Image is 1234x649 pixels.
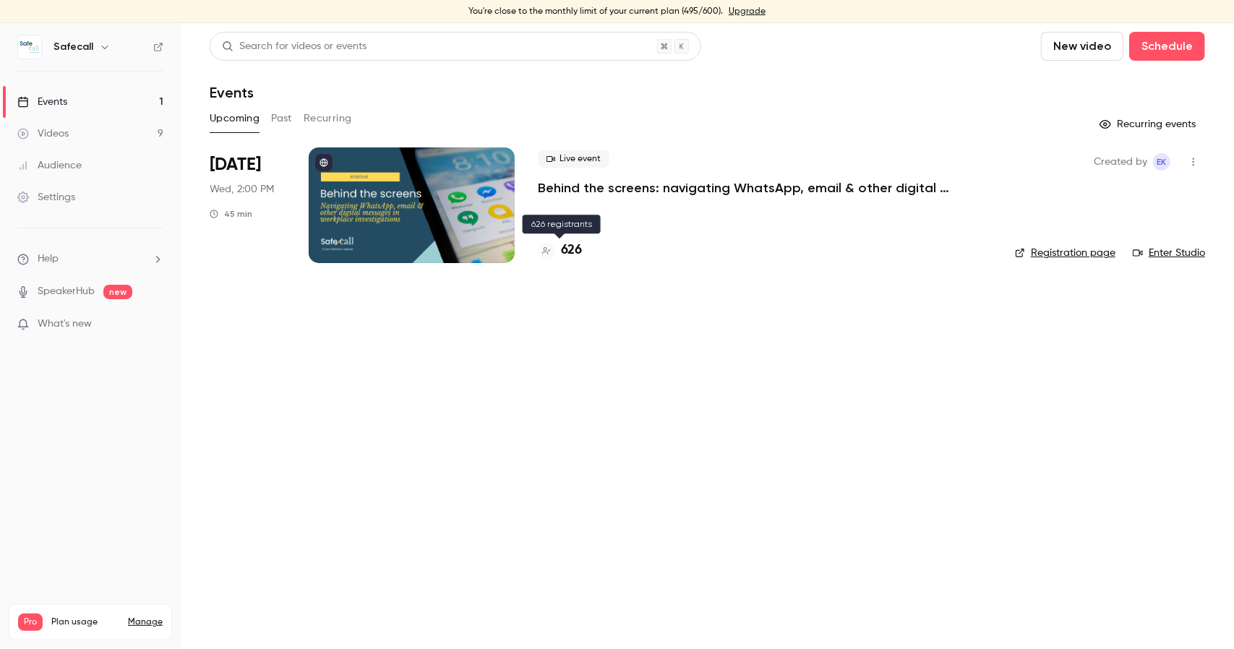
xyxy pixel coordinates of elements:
[103,285,132,299] span: new
[538,241,582,260] a: 626
[1015,246,1115,260] a: Registration page
[17,126,69,141] div: Videos
[38,284,95,299] a: SpeakerHub
[538,179,972,197] a: Behind the screens: navigating WhatsApp, email & other digital messages in workplace investigations
[17,190,75,205] div: Settings
[17,95,67,109] div: Events
[1093,113,1205,136] button: Recurring events
[210,208,252,220] div: 45 min
[222,39,367,54] div: Search for videos or events
[210,107,260,130] button: Upcoming
[18,614,43,631] span: Pro
[210,153,261,176] span: [DATE]
[1129,32,1205,61] button: Schedule
[146,318,163,331] iframe: Noticeable Trigger
[1041,32,1123,61] button: New video
[561,241,582,260] h4: 626
[1157,153,1167,171] span: EK
[128,616,163,628] a: Manage
[210,182,274,197] span: Wed, 2:00 PM
[1153,153,1170,171] span: Emma` Koster
[304,107,352,130] button: Recurring
[1133,246,1205,260] a: Enter Studio
[538,150,609,168] span: Live event
[38,317,92,332] span: What's new
[17,252,163,267] li: help-dropdown-opener
[38,252,59,267] span: Help
[18,35,41,59] img: Safecall
[271,107,292,130] button: Past
[1094,153,1147,171] span: Created by
[17,158,82,173] div: Audience
[729,6,766,17] a: Upgrade
[51,616,119,628] span: Plan usage
[210,147,286,263] div: Oct 8 Wed, 2:00 PM (Europe/London)
[210,84,254,101] h1: Events
[53,40,93,54] h6: Safecall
